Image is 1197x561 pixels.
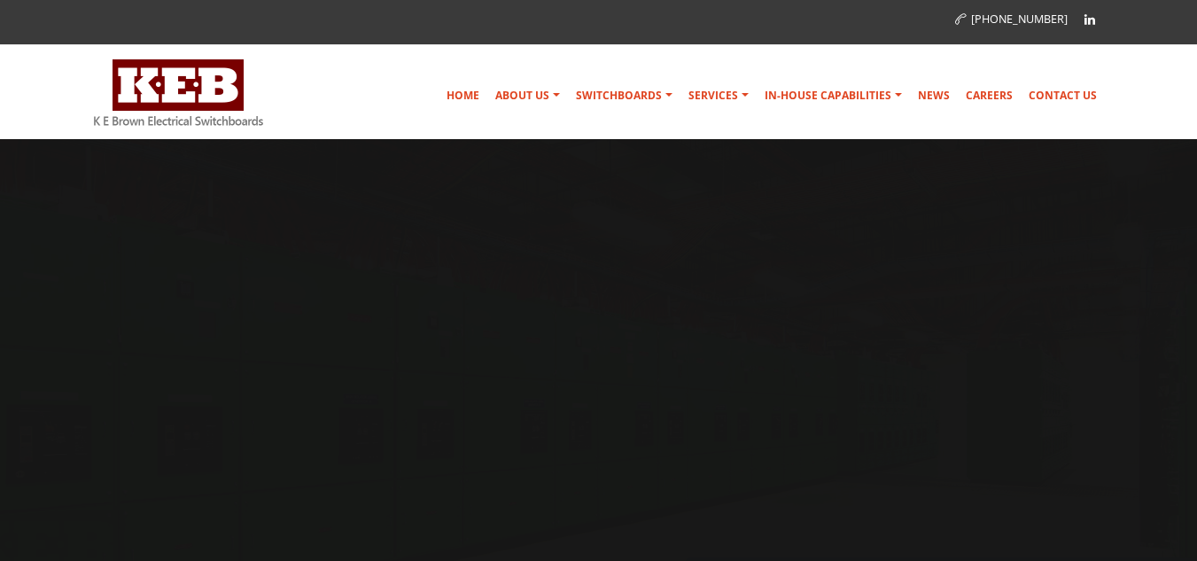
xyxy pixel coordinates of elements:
a: In-house Capabilities [758,78,909,113]
a: Careers [959,78,1020,113]
a: Home [439,78,486,113]
a: About Us [488,78,567,113]
a: Linkedin [1077,6,1103,33]
a: [PHONE_NUMBER] [955,12,1068,27]
a: Switchboards [569,78,680,113]
a: News [911,78,957,113]
img: K E Brown Electrical Switchboards [94,59,263,126]
a: Services [681,78,756,113]
a: Contact Us [1022,78,1104,113]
